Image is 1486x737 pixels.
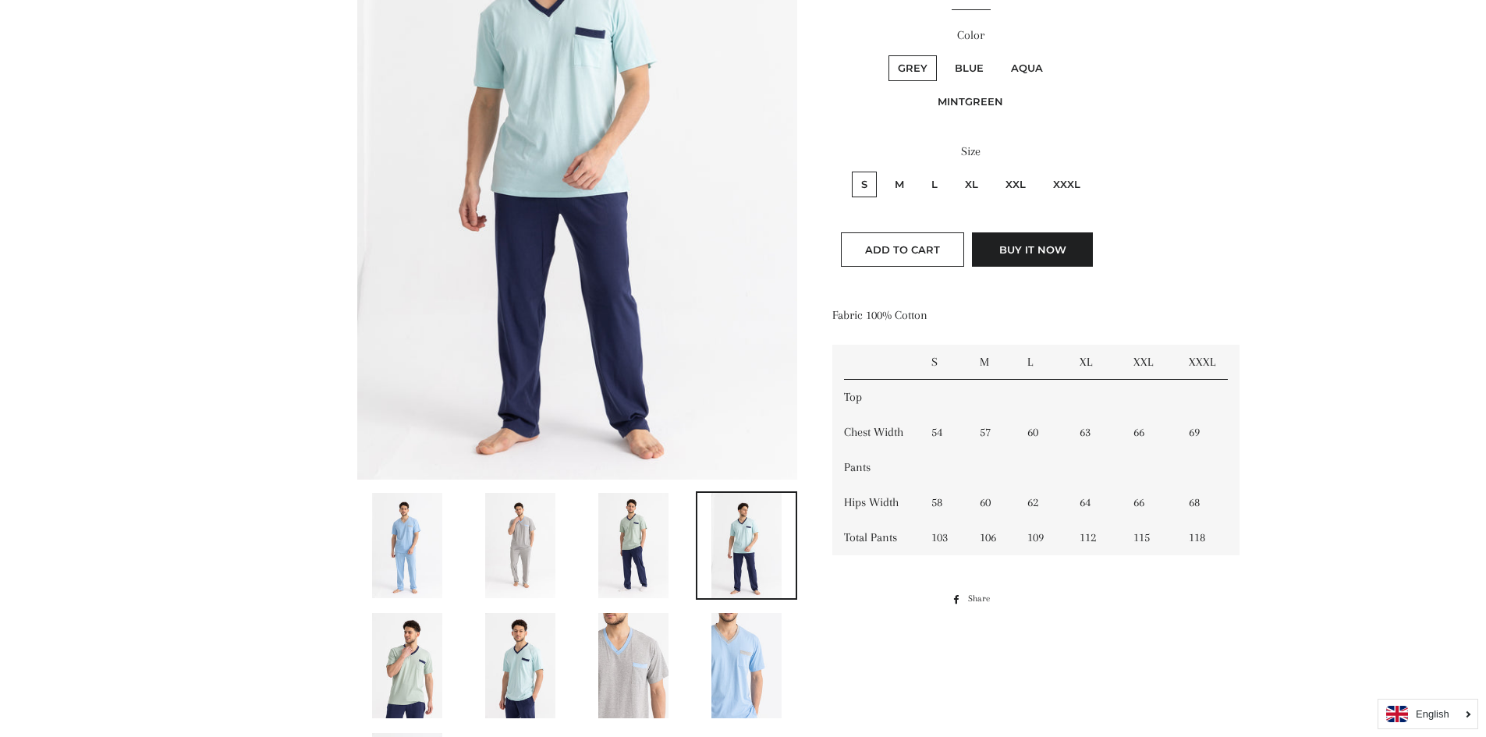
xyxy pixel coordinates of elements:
[711,613,782,718] img: Load image into Gallery viewer, Short Sleeve Plain Men Pajama
[1177,520,1240,555] td: 118
[1122,345,1177,380] td: XXL
[956,172,988,197] label: XL
[1016,415,1067,450] td: 60
[968,590,998,608] span: Share
[598,493,669,598] img: Load image into Gallery viewer, Short Sleeve Plain Men Pajama
[598,613,669,718] img: Load image into Gallery viewer, Short Sleeve Plain Men Pajama
[920,345,968,380] td: S
[841,232,964,267] button: Add to Cart
[832,450,920,485] td: Pants
[832,380,920,415] td: Top
[711,493,782,598] img: Load image into Gallery viewer, Short Sleeve Plain Men Pajama
[832,485,920,520] td: Hips Width
[485,493,555,598] img: Load image into Gallery viewer, Short Sleeve Plain Men Pajama
[1122,485,1177,520] td: 66
[920,415,968,450] td: 54
[972,232,1093,267] button: Buy it now
[888,55,937,81] label: Grey
[945,55,993,81] label: Blue
[832,415,920,450] td: Chest Width
[968,345,1016,380] td: M
[1177,415,1240,450] td: 69
[922,172,947,197] label: L
[1044,172,1090,197] label: XXXL
[485,613,555,718] img: Load image into Gallery viewer, Short Sleeve Plain Men Pajama
[885,172,913,197] label: M
[1016,345,1067,380] td: L
[372,493,442,598] img: Load image into Gallery viewer, Short Sleeve Plain Men Pajama
[1068,485,1122,520] td: 64
[968,485,1016,520] td: 60
[832,26,1109,45] label: Color
[1122,520,1177,555] td: 115
[1416,709,1449,719] i: English
[1068,520,1122,555] td: 112
[1016,485,1067,520] td: 62
[372,613,442,718] img: Load image into Gallery viewer, Short Sleeve Plain Men Pajama
[832,142,1109,161] label: Size
[1068,415,1122,450] td: 63
[832,306,1109,325] p: Fabric 100% Cotton
[1177,485,1240,520] td: 68
[968,415,1016,450] td: 57
[1122,415,1177,450] td: 66
[852,172,877,197] label: S
[1016,520,1067,555] td: 109
[865,243,940,256] span: Add to Cart
[920,520,968,555] td: 103
[920,485,968,520] td: 58
[1068,345,1122,380] td: XL
[1002,55,1052,81] label: Aqua
[1386,706,1470,722] a: English
[928,89,1013,115] label: MintGreen
[1177,345,1240,380] td: XXXL
[968,520,1016,555] td: 106
[832,520,920,555] td: Total Pants
[996,172,1035,197] label: XXL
